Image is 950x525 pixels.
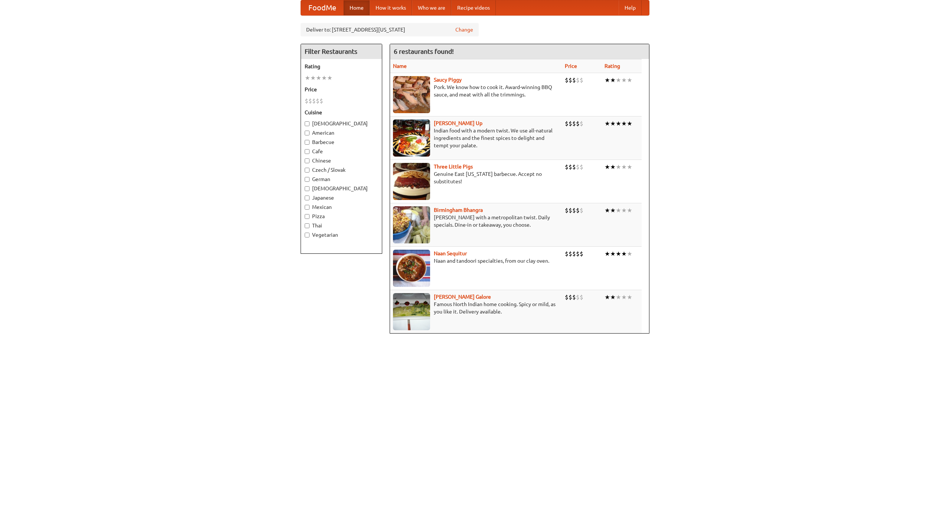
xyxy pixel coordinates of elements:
[621,206,627,214] li: ★
[305,109,378,116] h5: Cuisine
[621,293,627,301] li: ★
[605,119,610,128] li: ★
[393,119,430,157] img: curryup.jpg
[393,301,559,315] p: Famous North Indian home cooking. Spicy or mild, as you like it. Delivery available.
[619,0,642,15] a: Help
[434,294,491,300] a: [PERSON_NAME] Galore
[627,76,632,84] li: ★
[305,166,378,174] label: Czech / Slovak
[305,121,309,126] input: [DEMOGRAPHIC_DATA]
[301,23,479,36] div: Deliver to: [STREET_ADDRESS][US_STATE]
[301,44,382,59] h4: Filter Restaurants
[305,148,378,155] label: Cafe
[393,293,430,330] img: currygalore.jpg
[565,206,569,214] li: $
[610,250,616,258] li: ★
[305,214,309,219] input: Pizza
[305,185,378,192] label: [DEMOGRAPHIC_DATA]
[305,74,310,82] li: ★
[434,77,462,83] a: Saucy Piggy
[305,205,309,210] input: Mexican
[305,196,309,200] input: Japanese
[576,206,580,214] li: $
[565,63,577,69] a: Price
[605,63,620,69] a: Rating
[610,119,616,128] li: ★
[572,206,576,214] li: $
[394,48,454,55] ng-pluralize: 6 restaurants found!
[569,119,572,128] li: $
[305,131,309,135] input: American
[565,163,569,171] li: $
[434,207,483,213] a: Birmingham Bhangra
[305,140,309,145] input: Barbecue
[393,76,430,113] img: saucy.jpg
[616,250,621,258] li: ★
[576,250,580,258] li: $
[393,206,430,243] img: bhangra.jpg
[344,0,370,15] a: Home
[305,138,378,146] label: Barbecue
[569,250,572,258] li: $
[621,250,627,258] li: ★
[305,231,378,239] label: Vegetarian
[455,26,473,33] a: Change
[434,164,473,170] a: Three Little Pigs
[301,0,344,15] a: FoodMe
[580,250,583,258] li: $
[393,257,559,265] p: Naan and tandoori specialties, from our clay oven.
[393,170,559,185] p: Genuine East [US_STATE] barbecue. Accept no substitutes!
[616,293,621,301] li: ★
[627,250,632,258] li: ★
[580,163,583,171] li: $
[627,119,632,128] li: ★
[621,163,627,171] li: ★
[616,119,621,128] li: ★
[305,186,309,191] input: [DEMOGRAPHIC_DATA]
[316,97,320,105] li: $
[310,74,316,82] li: ★
[393,250,430,287] img: naansequitur.jpg
[305,129,378,137] label: American
[565,293,569,301] li: $
[569,206,572,214] li: $
[576,293,580,301] li: $
[616,163,621,171] li: ★
[320,97,323,105] li: $
[569,76,572,84] li: $
[627,293,632,301] li: ★
[565,119,569,128] li: $
[565,76,569,84] li: $
[451,0,496,15] a: Recipe videos
[576,163,580,171] li: $
[569,293,572,301] li: $
[610,76,616,84] li: ★
[610,206,616,214] li: ★
[572,250,576,258] li: $
[434,120,482,126] a: [PERSON_NAME] Up
[305,86,378,93] h5: Price
[605,206,610,214] li: ★
[580,119,583,128] li: $
[321,74,327,82] li: ★
[305,158,309,163] input: Chinese
[305,97,308,105] li: $
[616,206,621,214] li: ★
[627,163,632,171] li: ★
[312,97,316,105] li: $
[616,76,621,84] li: ★
[305,213,378,220] label: Pizza
[305,177,309,182] input: German
[393,127,559,149] p: Indian food with a modern twist. We use all-natural ingredients and the finest spices to delight ...
[305,63,378,70] h5: Rating
[305,175,378,183] label: German
[305,233,309,237] input: Vegetarian
[576,119,580,128] li: $
[569,163,572,171] li: $
[572,76,576,84] li: $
